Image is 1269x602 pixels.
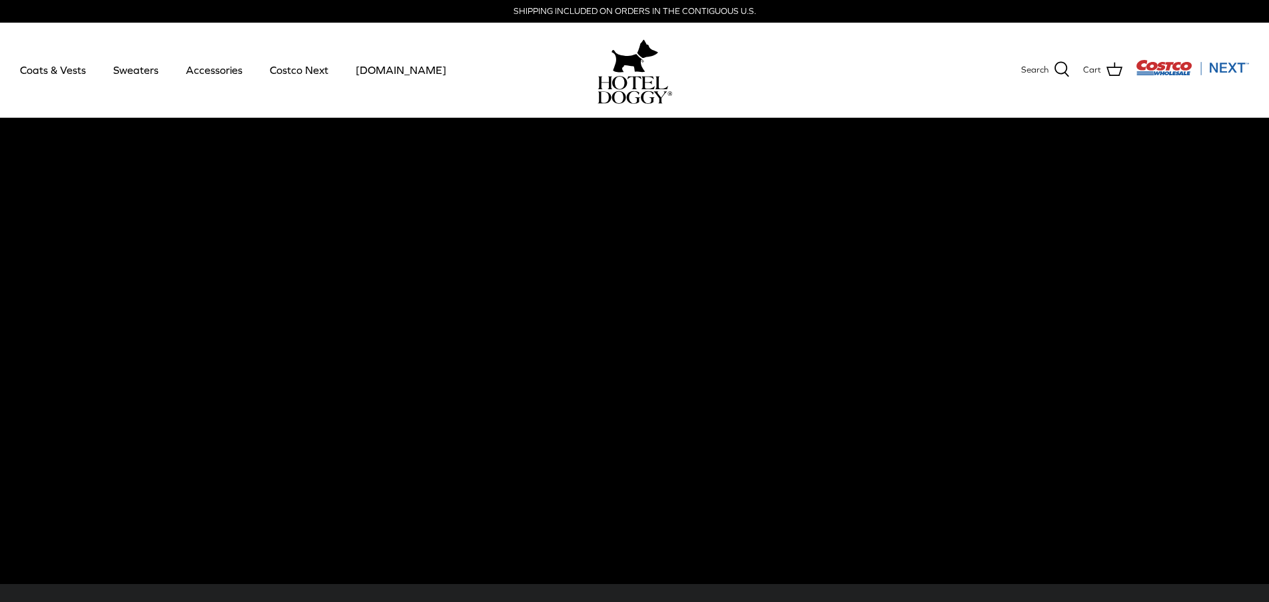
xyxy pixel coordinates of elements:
a: Coats & Vests [8,47,98,93]
a: [DOMAIN_NAME] [344,47,458,93]
img: hoteldoggy.com [612,36,658,76]
a: Accessories [174,47,254,93]
a: Sweaters [101,47,171,93]
img: hoteldoggycom [598,76,672,104]
a: Costco Next [258,47,340,93]
span: Cart [1083,63,1101,77]
a: Cart [1083,61,1122,79]
span: Search [1021,63,1049,77]
a: hoteldoggy.com hoteldoggycom [598,36,672,104]
a: Search [1021,61,1070,79]
img: Costco Next [1136,59,1249,76]
a: Visit Costco Next [1136,68,1249,78]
